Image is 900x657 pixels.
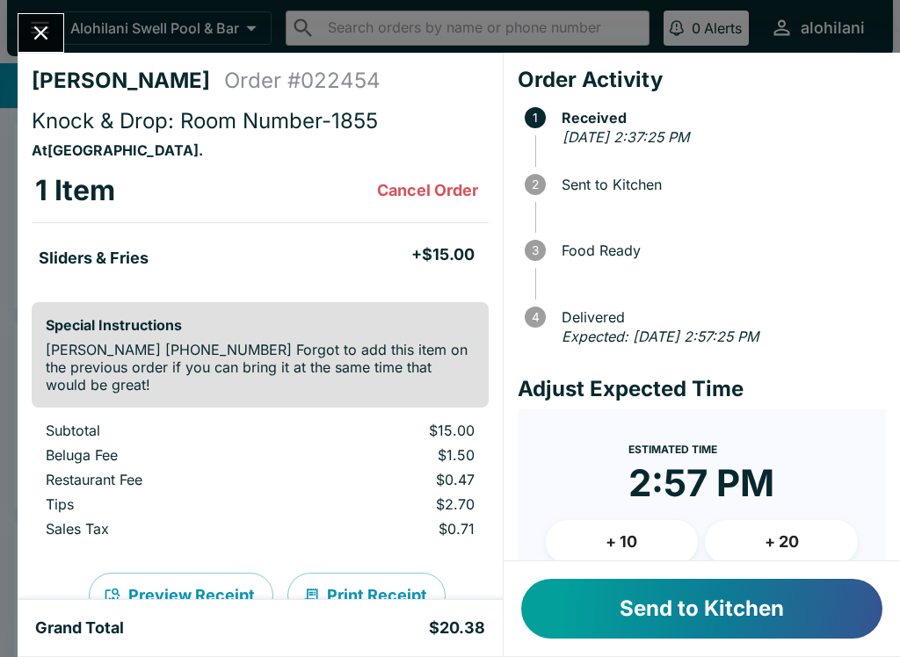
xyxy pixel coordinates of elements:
[370,173,485,208] button: Cancel Order
[46,520,278,538] p: Sales Tax
[306,422,475,439] p: $15.00
[35,173,115,208] h3: 1 Item
[46,495,278,513] p: Tips
[553,242,886,258] span: Food Ready
[306,446,475,464] p: $1.50
[18,14,63,52] button: Close
[705,520,858,564] button: + 20
[521,579,882,639] button: Send to Kitchen
[628,443,717,456] span: Estimated Time
[46,446,278,464] p: Beluga Fee
[628,460,774,506] time: 2:57 PM
[532,177,539,191] text: 2
[532,243,539,257] text: 3
[46,341,475,393] p: [PERSON_NAME] [PHONE_NUMBER] Forgot to add this item on the previous order if you can bring it at...
[89,573,273,618] button: Preview Receipt
[518,376,886,402] h4: Adjust Expected Time
[306,471,475,488] p: $0.47
[533,111,538,125] text: 1
[531,310,539,324] text: 4
[553,177,886,192] span: Sent to Kitchen
[46,422,278,439] p: Subtotal
[46,471,278,488] p: Restaurant Fee
[562,328,758,345] em: Expected: [DATE] 2:57:25 PM
[553,309,886,325] span: Delivered
[46,316,475,334] h6: Special Instructions
[553,110,886,126] span: Received
[32,159,489,288] table: orders table
[306,520,475,538] p: $0.71
[224,68,381,94] h4: Order # 022454
[546,520,699,564] button: + 10
[562,128,689,146] em: [DATE] 2:37:25 PM
[287,573,446,618] button: Print Receipt
[306,495,475,513] p: $2.70
[39,248,149,269] h5: Sliders & Fries
[32,422,489,545] table: orders table
[32,68,224,94] h4: [PERSON_NAME]
[35,617,124,639] h5: Grand Total
[32,141,203,159] strong: At [GEOGRAPHIC_DATA] .
[411,244,475,265] h5: + $15.00
[518,67,886,93] h4: Order Activity
[429,617,485,639] h5: $20.38
[32,108,378,134] span: Knock & Drop: Room Number-1855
